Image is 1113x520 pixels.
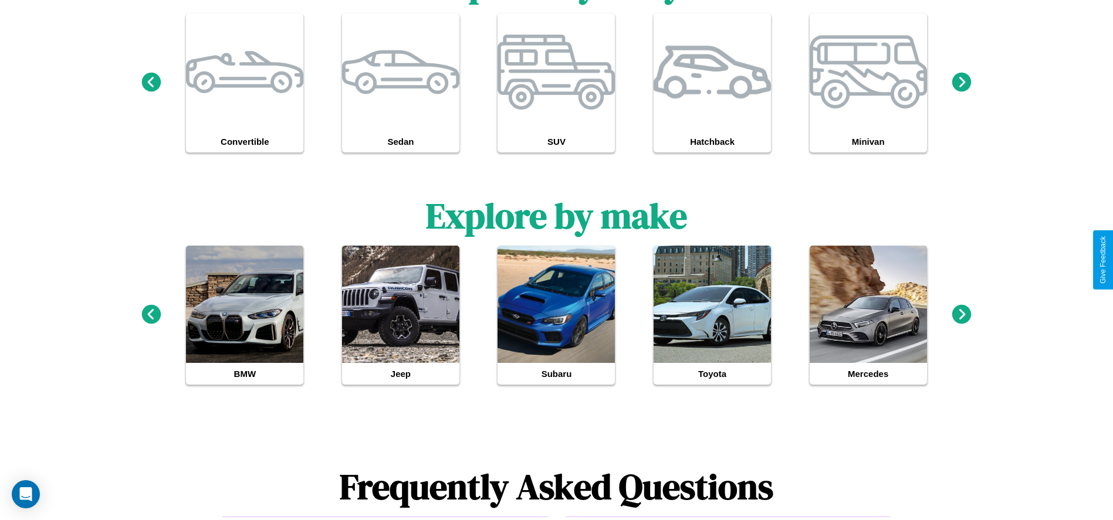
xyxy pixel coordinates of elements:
h4: Convertible [186,131,303,152]
h1: Frequently Asked Questions [222,457,890,516]
h4: Subaru [498,363,615,385]
h4: Jeep [342,363,459,385]
h4: Sedan [342,131,459,152]
div: Give Feedback [1099,236,1107,284]
h4: Mercedes [810,363,927,385]
h4: Toyota [654,363,771,385]
div: Open Intercom Messenger [12,480,40,508]
h4: SUV [498,131,615,152]
h4: Hatchback [654,131,771,152]
h1: Explore by make [426,192,687,240]
h4: BMW [186,363,303,385]
h4: Minivan [810,131,927,152]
